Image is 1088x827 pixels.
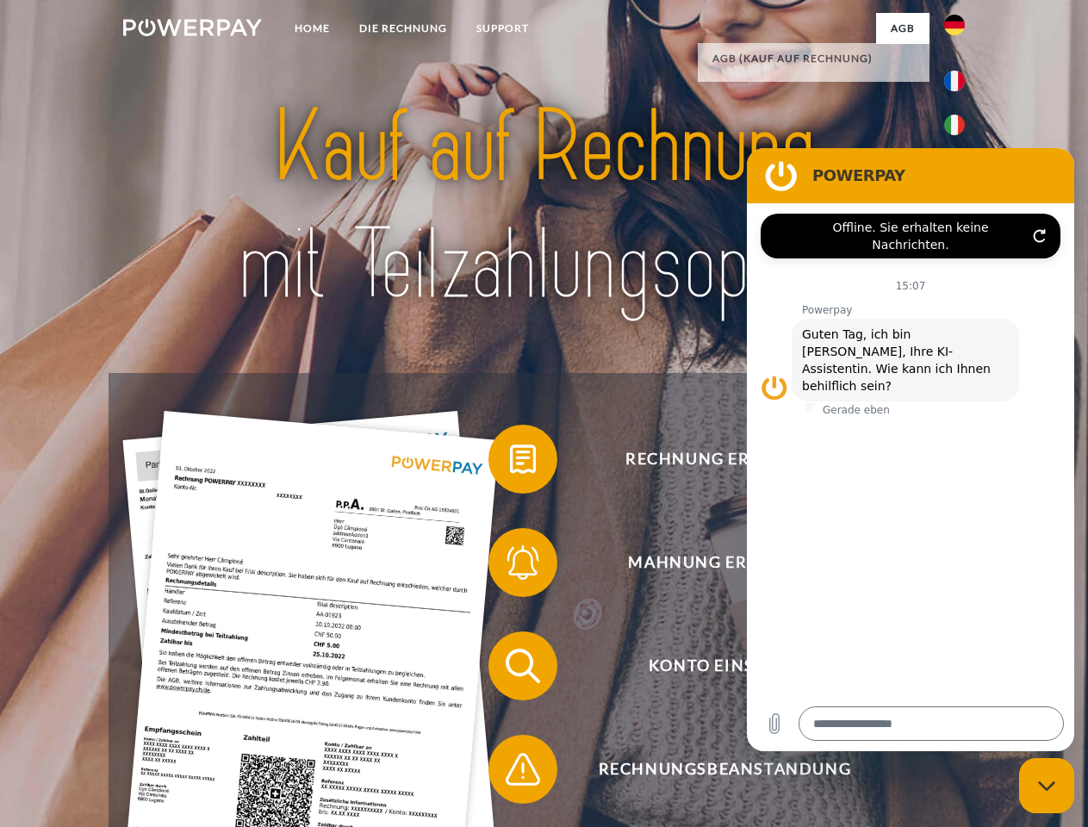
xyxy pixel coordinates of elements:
button: Mahnung erhalten? [488,528,936,597]
a: agb [876,13,929,44]
iframe: Schaltfläche zum Öffnen des Messaging-Fensters; Konversation läuft [1019,758,1074,813]
img: qb_bill.svg [501,438,544,481]
a: AGB (Kreditkonto/Teilzahlung) [698,74,929,105]
a: AGB (Kauf auf Rechnung) [698,43,929,74]
a: Home [280,13,345,44]
button: Rechnung erhalten? [488,425,936,494]
button: Konto einsehen [488,631,936,700]
span: Rechnung erhalten? [513,425,936,494]
img: qb_search.svg [501,644,544,687]
img: qb_warning.svg [501,748,544,791]
img: qb_bell.svg [501,541,544,584]
a: DIE RECHNUNG [345,13,462,44]
img: de [944,15,965,35]
iframe: Messaging-Fenster [747,148,1074,751]
span: Konto einsehen [513,631,936,700]
span: Mahnung erhalten? [513,528,936,597]
img: logo-powerpay-white.svg [123,19,262,36]
img: it [944,115,965,135]
span: Rechnungsbeanstandung [513,735,936,804]
img: title-powerpay_de.svg [165,83,923,330]
button: Rechnungsbeanstandung [488,735,936,804]
a: SUPPORT [462,13,544,44]
img: fr [944,71,965,91]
